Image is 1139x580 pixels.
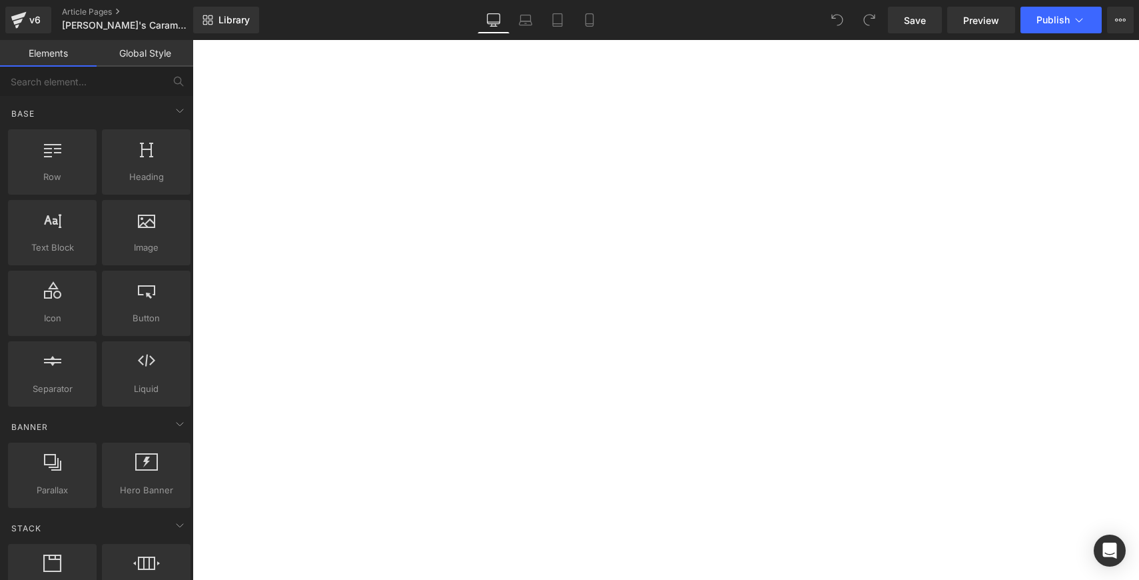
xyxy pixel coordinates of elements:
[27,11,43,29] div: v6
[542,7,573,33] a: Tablet
[10,522,43,535] span: Stack
[62,20,190,31] span: [PERSON_NAME]'s Caramel Apples
[193,7,259,33] a: New Library
[904,13,926,27] span: Save
[12,382,93,396] span: Separator
[62,7,215,17] a: Article Pages
[10,107,36,120] span: Base
[5,7,51,33] a: v6
[510,7,542,33] a: Laptop
[106,241,187,255] span: Image
[106,311,187,325] span: Button
[573,7,605,33] a: Mobile
[963,13,999,27] span: Preview
[1036,15,1070,25] span: Publish
[824,7,851,33] button: Undo
[10,421,49,433] span: Banner
[218,14,250,26] span: Library
[478,7,510,33] a: Desktop
[106,170,187,184] span: Heading
[1020,7,1102,33] button: Publish
[106,382,187,396] span: Liquid
[12,483,93,497] span: Parallax
[12,170,93,184] span: Row
[12,311,93,325] span: Icon
[106,483,187,497] span: Hero Banner
[947,7,1015,33] a: Preview
[1107,7,1134,33] button: More
[12,241,93,255] span: Text Block
[97,40,193,67] a: Global Style
[856,7,883,33] button: Redo
[1094,535,1126,567] div: Open Intercom Messenger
